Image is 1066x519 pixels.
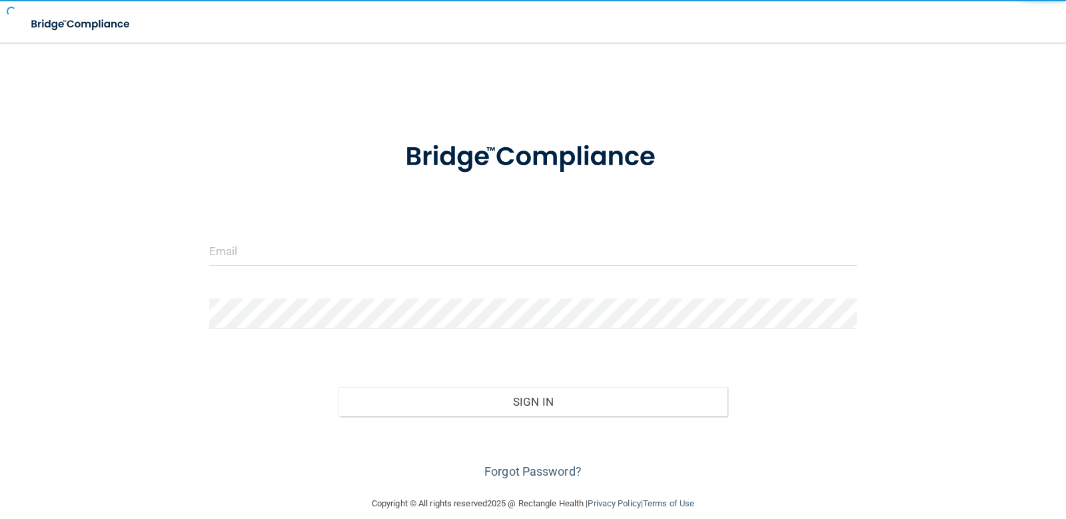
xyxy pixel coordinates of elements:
button: Sign In [338,387,728,416]
a: Privacy Policy [588,498,640,508]
img: bridge_compliance_login_screen.278c3ca4.svg [378,123,688,192]
a: Forgot Password? [484,464,582,478]
img: bridge_compliance_login_screen.278c3ca4.svg [20,11,143,38]
input: Email [209,236,857,266]
a: Terms of Use [643,498,694,508]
